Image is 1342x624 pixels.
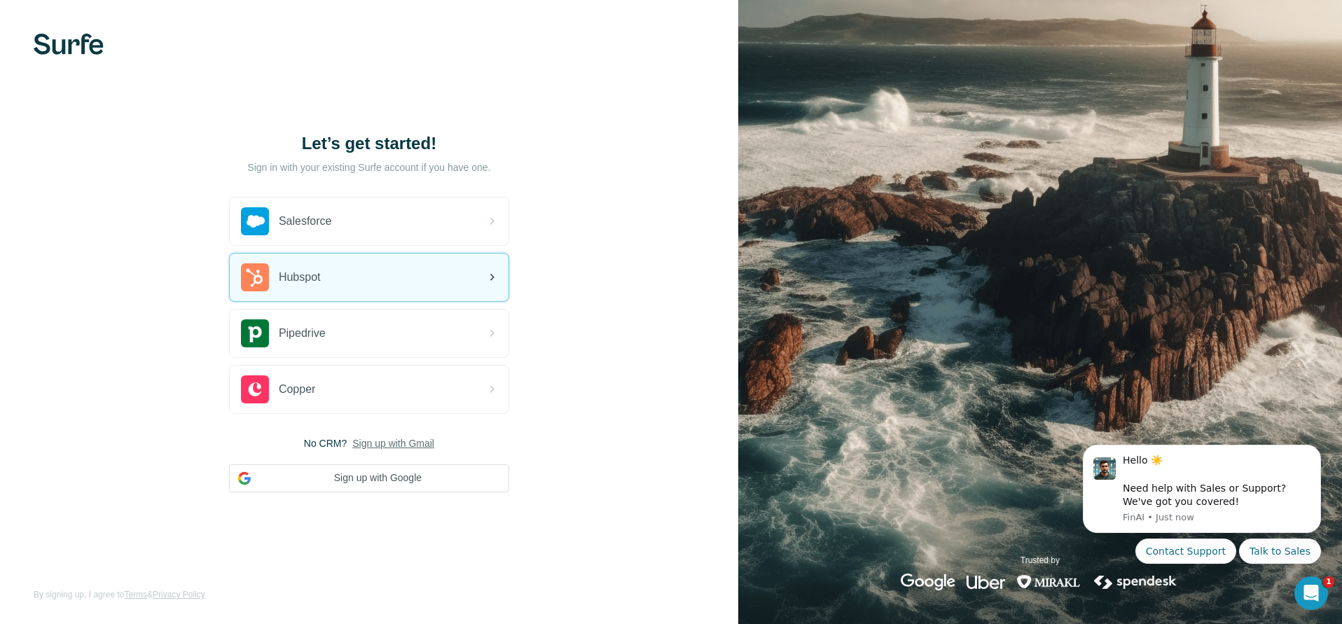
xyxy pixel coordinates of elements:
[34,588,205,601] span: By signing up, I agree to &
[241,263,269,291] img: hubspot's logo
[1021,554,1060,567] p: Trusted by
[241,207,269,235] img: salesforce's logo
[229,132,509,155] h1: Let’s get started!
[241,319,269,347] img: pipedrive's logo
[279,381,315,398] span: Copper
[901,574,955,590] img: google's logo
[967,574,1005,590] img: uber's logo
[34,34,104,55] img: Surfe's logo
[352,436,434,450] button: Sign up with Gmail
[1294,576,1328,610] iframe: Intercom live chat
[279,213,332,230] span: Salesforce
[229,464,509,492] button: Sign up with Google
[1323,576,1334,588] span: 1
[304,436,347,450] span: No CRM?
[279,269,321,286] span: Hubspot
[247,160,490,174] p: Sign in with your existing Surfe account if you have one.
[1092,574,1179,590] img: spendesk's logo
[279,325,326,342] span: Pipedrive
[124,590,147,599] a: Terms
[241,375,269,403] img: copper's logo
[1062,432,1342,572] iframe: Intercom notifications message
[1016,574,1081,590] img: mirakl's logo
[153,590,205,599] a: Privacy Policy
